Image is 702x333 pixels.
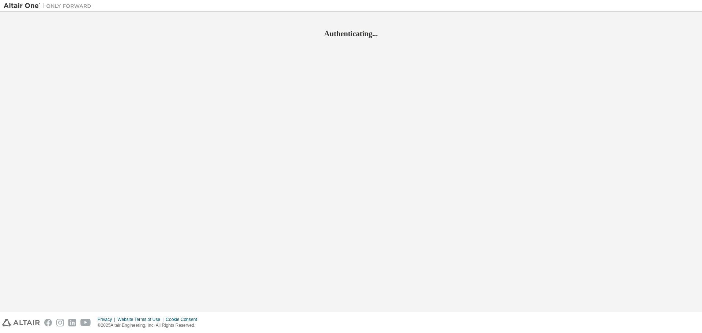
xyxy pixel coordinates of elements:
div: Privacy [98,317,117,322]
img: facebook.svg [44,319,52,326]
div: Website Terms of Use [117,317,166,322]
img: instagram.svg [56,319,64,326]
h2: Authenticating... [4,29,698,38]
p: © 2025 Altair Engineering, Inc. All Rights Reserved. [98,322,201,329]
div: Cookie Consent [166,317,201,322]
img: linkedin.svg [68,319,76,326]
img: youtube.svg [80,319,91,326]
img: Altair One [4,2,95,10]
img: altair_logo.svg [2,319,40,326]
